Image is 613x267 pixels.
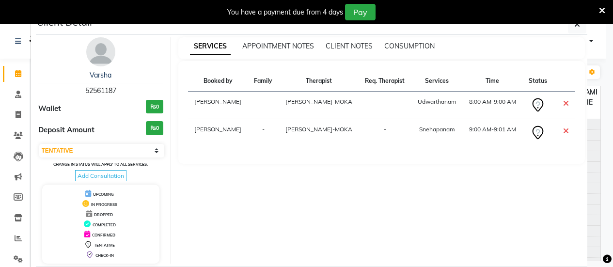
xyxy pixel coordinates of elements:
span: Add Consultation [75,170,126,181]
td: - [248,119,279,147]
td: 9:00 AM-9:01 AM [463,119,523,147]
div: Udwarthanam [417,97,456,106]
span: [PERSON_NAME]-MOKA [285,126,352,133]
div: Snehapanam [417,125,456,134]
span: CONFIRMED [92,233,115,237]
span: DROPPED [94,212,113,217]
span: SERVICES [190,38,231,55]
span: COMPLETED [93,222,116,227]
td: - [359,119,411,147]
th: Therapist [279,71,359,92]
span: CLIENT NOTES [326,42,373,50]
h3: ₨0 [146,121,163,135]
th: Booked by [188,71,248,92]
td: 8:00 AM-9:00 AM [463,92,523,119]
span: TENTATIVE [94,243,115,248]
img: avatar [86,37,115,66]
td: - [359,92,411,119]
th: Req. Therapist [359,71,411,92]
span: CONSUMPTION [384,42,435,50]
span: APPOINTMENT NOTES [242,42,314,50]
td: [PERSON_NAME] [188,119,248,147]
th: Services [411,71,462,92]
span: IN PROGRESS [91,202,117,207]
th: Time [463,71,523,92]
span: Wallet [38,103,61,114]
span: 52561187 [85,86,116,95]
button: Pay [345,4,376,20]
div: You have a payment due from 4 days [227,7,343,17]
span: CHECK-IN [95,253,114,258]
span: [PERSON_NAME]-MOKA [285,98,352,105]
small: Change in status will apply to all services. [53,162,148,167]
span: UPCOMING [93,192,114,197]
span: Deposit Amount [38,125,94,136]
th: Family [248,71,279,92]
td: [PERSON_NAME] [188,92,248,119]
td: - [248,92,279,119]
a: Varsha [90,71,111,79]
th: Status [522,71,553,92]
h3: ₨0 [146,100,163,114]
